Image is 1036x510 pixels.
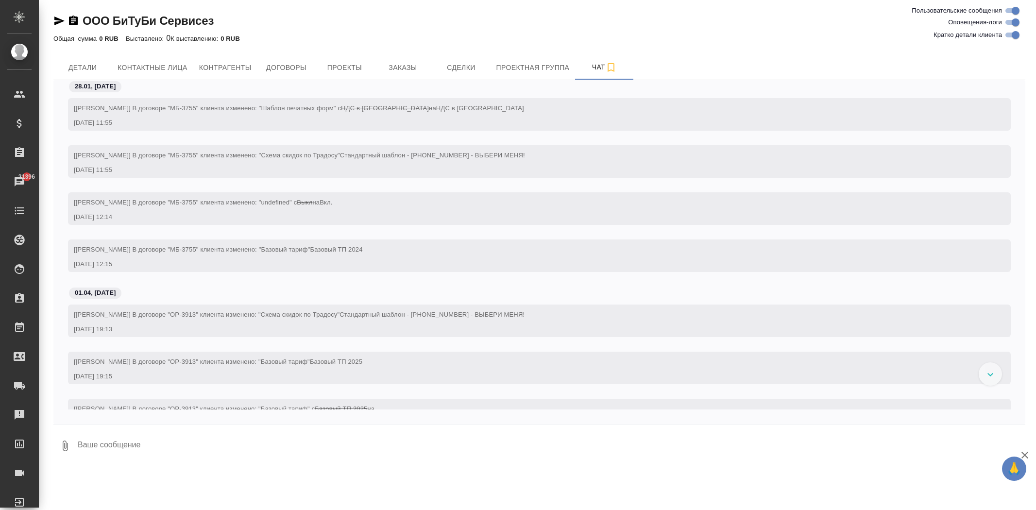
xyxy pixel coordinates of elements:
[74,118,977,128] div: [DATE] 11:55
[581,61,628,73] span: Чат
[74,311,525,318] span: [[PERSON_NAME]] В договоре "OP-3913" клиента изменено: "Схема скидок по Традосу"
[341,104,429,112] span: НДС в [GEOGRAPHIC_DATA]
[1002,457,1026,481] button: 🙏
[74,199,333,206] span: [[PERSON_NAME]] В договоре "МБ-3755" клиента изменено: "undefined" с на
[53,15,65,27] button: Скопировать ссылку для ЯМессенджера
[75,82,116,91] p: 28.01, [DATE]
[126,35,166,42] p: Выставлено:
[948,17,1002,27] span: Оповещения-логи
[74,259,977,269] div: [DATE] 12:15
[74,152,525,159] span: [[PERSON_NAME]] В договоре "МБ-3755" клиента изменено: "Схема скидок по Традосу"
[74,405,374,412] span: [[PERSON_NAME]] В договоре "OP-3913" клиента изменено: "Базовый тариф" с на
[496,62,569,74] span: Проектная группа
[170,35,221,42] p: К выставлению:
[379,62,426,74] span: Заказы
[59,62,106,74] span: Детали
[13,172,41,182] span: 21396
[99,35,126,42] p: 0 RUB
[310,246,362,253] span: Базовый ТП 2024
[934,30,1002,40] span: Кратко детали клиента
[68,15,79,27] button: Скопировать ссылку
[74,212,977,222] div: [DATE] 12:14
[315,405,367,412] span: Базовый ТП 2025
[340,311,525,318] span: Стандартный шаблон - [PHONE_NUMBER] - ВЫБЕРИ МЕНЯ!
[199,62,252,74] span: Контрагенты
[74,165,977,175] div: [DATE] 11:55
[74,324,977,334] div: [DATE] 19:13
[263,62,309,74] span: Договоры
[297,199,312,206] span: Выкл
[2,170,36,194] a: 21396
[53,35,99,42] p: Общая сумма
[74,104,524,112] span: [[PERSON_NAME]] В договоре "МБ-3755" клиента изменено: "Шаблон печатных форм" с на
[340,152,525,159] span: Стандартный шаблон - [PHONE_NUMBER] - ВЫБЕРИ МЕНЯ!
[310,358,362,365] span: Базовый ТП 2025
[438,62,484,74] span: Сделки
[221,35,247,42] p: 0 RUB
[118,62,187,74] span: Контактные лица
[74,246,363,253] span: [[PERSON_NAME]] В договоре "МБ-3755" клиента изменено: "Базовый тариф"
[436,104,524,112] span: НДС в [GEOGRAPHIC_DATA]
[320,199,332,206] span: Вкл.
[1006,459,1022,479] span: 🙏
[83,14,214,27] a: ООО БиТуБи Сервисез
[75,288,116,298] p: 01.04, [DATE]
[912,6,1002,16] span: Пользовательские сообщения
[53,33,1025,44] div: 0
[321,62,368,74] span: Проекты
[74,372,977,381] div: [DATE] 19:15
[74,358,362,365] span: [[PERSON_NAME]] В договоре "OP-3913" клиента изменено: "Базовый тариф"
